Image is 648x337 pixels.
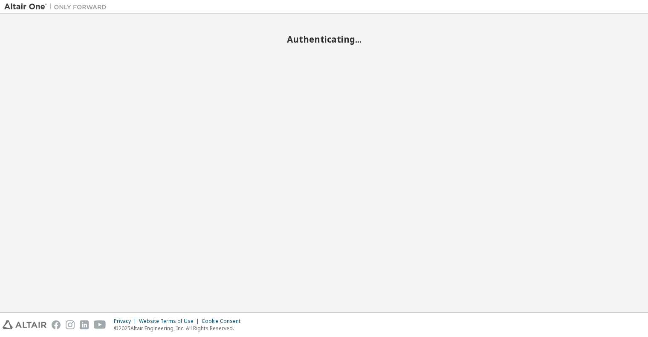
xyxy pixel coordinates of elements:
[94,320,106,329] img: youtube.svg
[114,318,139,325] div: Privacy
[52,320,61,329] img: facebook.svg
[114,325,246,332] p: © 2025 Altair Engineering, Inc. All Rights Reserved.
[139,318,202,325] div: Website Terms of Use
[66,320,75,329] img: instagram.svg
[202,318,246,325] div: Cookie Consent
[4,34,644,45] h2: Authenticating...
[3,320,46,329] img: altair_logo.svg
[4,3,111,11] img: Altair One
[80,320,89,329] img: linkedin.svg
